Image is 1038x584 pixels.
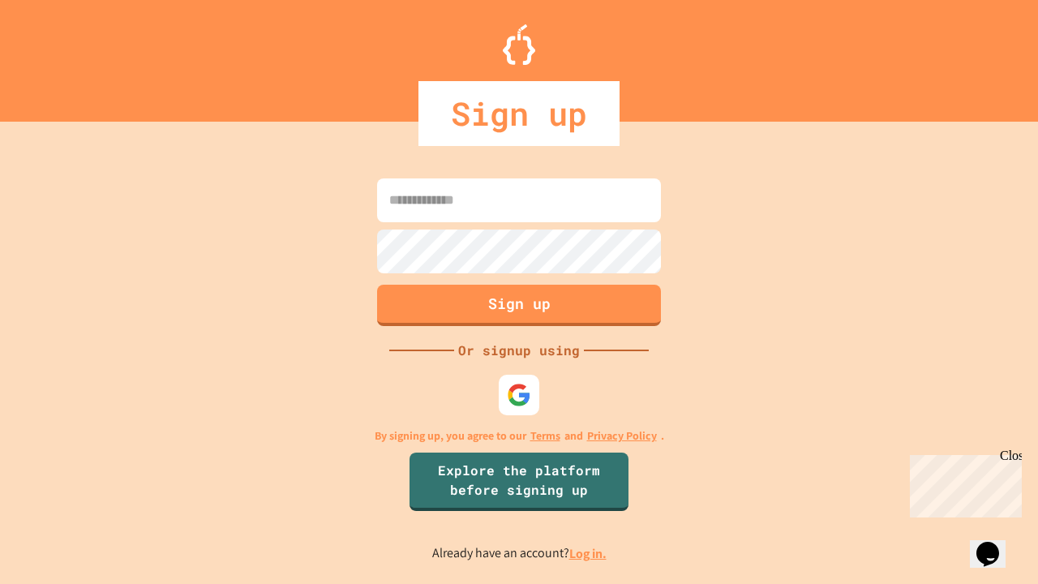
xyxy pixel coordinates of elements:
[410,453,628,511] a: Explore the platform before signing up
[503,24,535,65] img: Logo.svg
[903,449,1022,517] iframe: chat widget
[530,427,560,444] a: Terms
[454,341,584,360] div: Or signup using
[432,543,607,564] p: Already have an account?
[6,6,112,103] div: Chat with us now!Close
[569,545,607,562] a: Log in.
[587,427,657,444] a: Privacy Policy
[970,519,1022,568] iframe: chat widget
[377,285,661,326] button: Sign up
[507,383,531,407] img: google-icon.svg
[375,427,664,444] p: By signing up, you agree to our and .
[418,81,620,146] div: Sign up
